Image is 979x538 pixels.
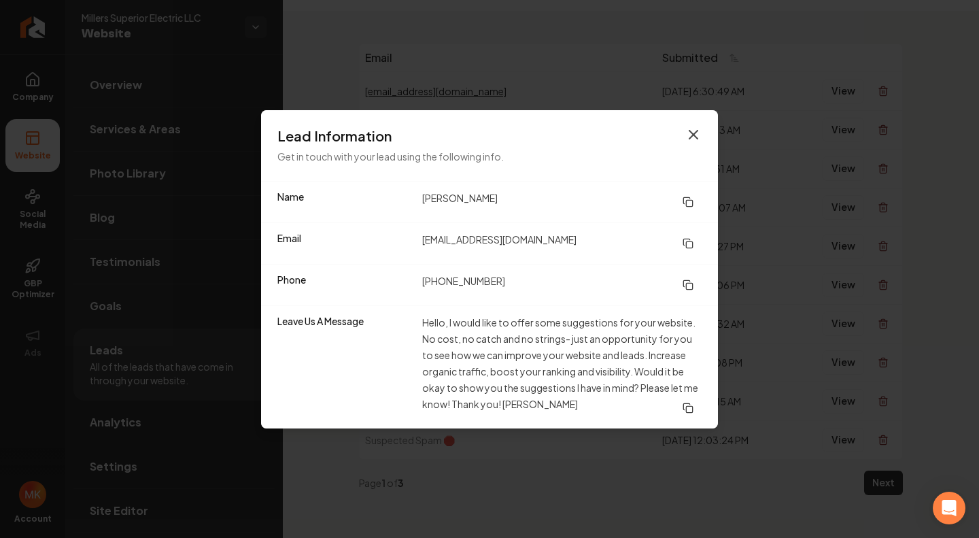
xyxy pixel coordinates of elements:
p: Get in touch with your lead using the following info. [277,148,702,165]
dd: [PERSON_NAME] [422,190,702,214]
dt: Leave Us A Message [277,314,411,420]
h3: Lead Information [277,127,702,146]
dd: [EMAIL_ADDRESS][DOMAIN_NAME] [422,231,702,256]
dt: Name [277,190,411,214]
dd: [PHONE_NUMBER] [422,273,702,297]
dt: Email [277,231,411,256]
dt: Phone [277,273,411,297]
dd: Hello, I would like to offer some suggestions for your website. No cost, no catch and no strings-... [422,314,702,420]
